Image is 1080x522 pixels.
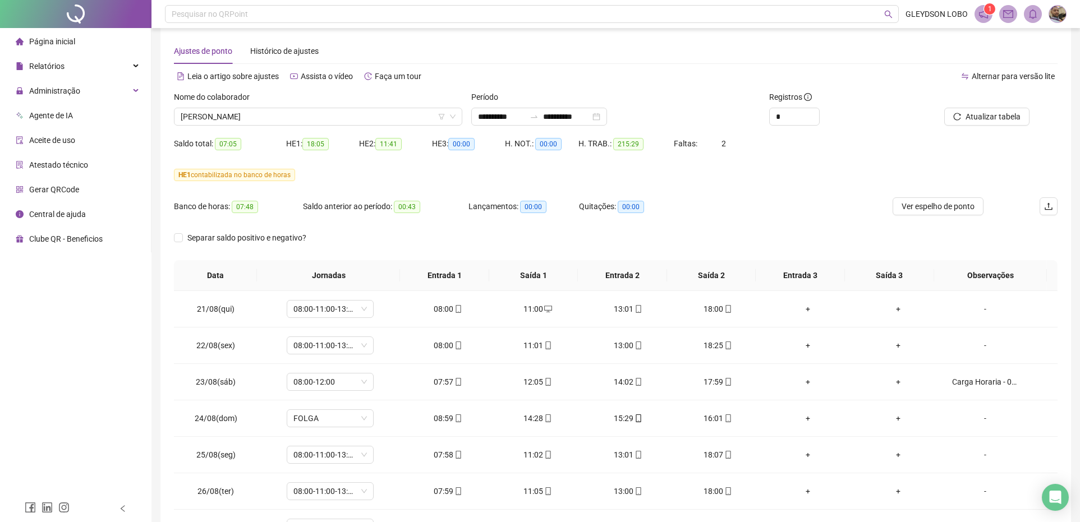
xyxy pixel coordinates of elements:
[502,485,574,497] div: 11:05
[174,47,232,56] span: Ajustes de ponto
[502,339,574,352] div: 11:01
[505,137,578,150] div: H. NOT.:
[1003,9,1013,19] span: mail
[862,412,934,424] div: +
[952,376,1018,388] div: Carga Horaria - 08:00-11:00-13:00-18:00
[29,234,103,243] span: Clube QR - Beneficios
[592,412,664,424] div: 15:29
[502,376,574,388] div: 12:05
[723,378,732,386] span: mobile
[29,62,65,71] span: Relatórios
[502,412,574,424] div: 14:28
[756,260,845,291] th: Entrada 3
[412,449,484,461] div: 07:58
[592,449,664,461] div: 13:01
[293,373,367,390] span: 08:00-12:00
[845,260,934,291] th: Saída 3
[412,376,484,388] div: 07:57
[286,137,359,150] div: HE 1:
[674,139,699,148] span: Faltas:
[453,378,462,386] span: mobile
[359,137,432,150] div: HE 2:
[489,260,578,291] th: Saída 1
[293,337,367,354] span: 08:00-11:00-13:00-18:00
[29,210,86,219] span: Central de ajuda
[453,305,462,313] span: mobile
[944,108,1030,126] button: Atualizar tabela
[884,10,893,19] span: search
[174,137,286,150] div: Saldo total:
[412,303,484,315] div: 08:00
[174,260,257,291] th: Data
[29,86,80,95] span: Administração
[862,449,934,461] div: +
[16,38,24,45] span: home
[290,72,298,80] span: youtube
[375,72,421,81] span: Faça um tour
[682,303,753,315] div: 18:00
[16,186,24,193] span: qrcode
[471,91,505,103] label: Período
[633,305,642,313] span: mobile
[721,139,726,148] span: 2
[16,161,24,169] span: solution
[1049,6,1066,22] img: 75853
[16,136,24,144] span: audit
[303,200,468,213] div: Saldo anterior ao período:
[978,9,989,19] span: notification
[578,260,667,291] th: Entrada 2
[432,137,505,150] div: HE 3:
[592,376,664,388] div: 14:02
[438,113,445,120] span: filter
[961,72,969,80] span: swap
[42,502,53,513] span: linkedin
[618,201,644,213] span: 00:00
[633,487,642,495] span: mobile
[453,341,462,349] span: mobile
[530,112,539,121] span: swap-right
[633,414,642,422] span: mobile
[119,505,127,512] span: left
[181,108,456,125] span: MATEUS RODRIGUES VENANCIO
[453,414,462,422] span: mobile
[535,138,562,150] span: 00:00
[906,8,968,20] span: GLEYDSON LOBO
[772,412,844,424] div: +
[862,339,934,352] div: +
[902,200,975,213] span: Ver espelho de ponto
[592,339,664,352] div: 13:00
[934,260,1047,291] th: Observações
[29,185,79,194] span: Gerar QRCode
[772,339,844,352] div: +
[16,62,24,70] span: file
[613,138,644,150] span: 215:29
[723,487,732,495] span: mobile
[301,72,353,81] span: Assista o vídeo
[862,376,934,388] div: +
[195,414,237,423] span: 24/08(dom)
[543,305,552,313] span: desktop
[862,485,934,497] div: +
[29,111,73,120] span: Agente de IA
[1028,9,1038,19] span: bell
[772,376,844,388] div: +
[682,412,753,424] div: 16:01
[412,485,484,497] div: 07:59
[578,137,674,150] div: H. TRAB.:
[502,449,574,461] div: 11:02
[412,339,484,352] div: 08:00
[966,110,1021,123] span: Atualizar tabela
[187,72,279,81] span: Leia o artigo sobre ajustes
[174,200,303,213] div: Banco de horas:
[543,341,552,349] span: mobile
[1044,202,1053,211] span: upload
[723,451,732,459] span: mobile
[453,451,462,459] span: mobile
[16,235,24,243] span: gift
[952,412,1018,424] div: -
[592,485,664,497] div: 13:00
[257,260,400,291] th: Jornadas
[862,303,934,315] div: +
[183,232,311,244] span: Separar saldo positivo e negativo?
[293,410,367,427] span: FOLGA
